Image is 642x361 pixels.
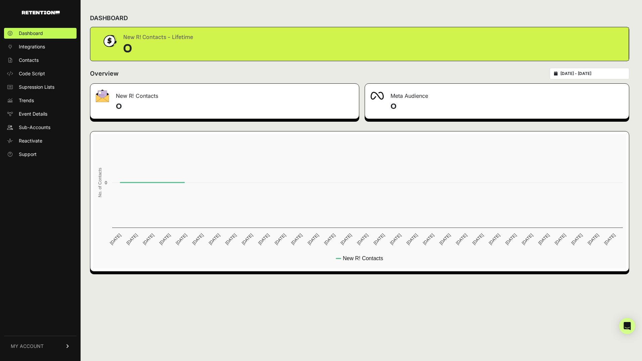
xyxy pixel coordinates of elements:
text: [DATE] [175,233,188,246]
a: Supression Lists [4,82,77,92]
text: [DATE] [504,233,517,246]
h4: 0 [391,101,624,112]
div: New R! Contacts - Lifetime [123,33,193,42]
text: [DATE] [439,233,452,246]
span: Sub-Accounts [19,124,50,131]
text: [DATE] [372,233,385,246]
text: [DATE] [356,233,369,246]
span: Supression Lists [19,84,54,90]
img: dollar-coin-05c43ed7efb7bc0c12610022525b4bbbb207c7efeef5aecc26f025e68dcafac9.png [101,33,118,49]
div: New R! Contacts [90,84,359,104]
a: Contacts [4,55,77,66]
text: [DATE] [109,233,122,246]
a: MY ACCOUNT [4,336,77,356]
text: [DATE] [422,233,435,246]
text: [DATE] [603,233,616,246]
div: Open Intercom Messenger [619,318,635,334]
text: [DATE] [257,233,270,246]
text: [DATE] [208,233,221,246]
span: MY ACCOUNT [11,343,44,350]
text: [DATE] [389,233,402,246]
span: Trends [19,97,34,104]
a: Support [4,149,77,160]
a: Code Script [4,68,77,79]
span: Support [19,151,37,158]
span: Integrations [19,43,45,50]
text: [DATE] [274,233,287,246]
a: Sub-Accounts [4,122,77,133]
img: Retention.com [22,11,60,14]
h2: Overview [90,69,119,78]
text: [DATE] [339,233,353,246]
text: [DATE] [521,233,534,246]
span: Contacts [19,57,39,64]
h4: 0 [116,101,354,112]
text: 0 [105,180,107,185]
text: [DATE] [290,233,303,246]
img: fa-meta-2f981b61bb99beabf952f7030308934f19ce035c18b003e963880cc3fabeebb7.png [370,92,384,100]
text: [DATE] [488,233,501,246]
text: [DATE] [323,233,336,246]
text: [DATE] [537,233,550,246]
text: [DATE] [471,233,485,246]
a: Event Details [4,109,77,119]
a: Reactivate [4,135,77,146]
div: 0 [123,42,193,55]
text: [DATE] [125,233,138,246]
div: Meta Audience [365,84,629,104]
text: [DATE] [224,233,237,246]
text: No. of Contacts [97,168,102,197]
text: [DATE] [191,233,204,246]
a: Integrations [4,41,77,52]
span: Dashboard [19,30,43,37]
span: Event Details [19,111,47,117]
text: New R! Contacts [343,255,383,261]
text: [DATE] [570,233,583,246]
text: [DATE] [455,233,468,246]
text: [DATE] [406,233,419,246]
span: Code Script [19,70,45,77]
span: Reactivate [19,137,42,144]
img: fa-envelope-19ae18322b30453b285274b1b8af3d052b27d846a4fbe8435d1a52b978f639a2.png [96,89,109,102]
a: Dashboard [4,28,77,39]
text: [DATE] [241,233,254,246]
text: [DATE] [587,233,600,246]
a: Trends [4,95,77,106]
h2: DASHBOARD [90,13,128,23]
text: [DATE] [307,233,320,246]
text: [DATE] [158,233,172,246]
text: [DATE] [554,233,567,246]
text: [DATE] [142,233,155,246]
